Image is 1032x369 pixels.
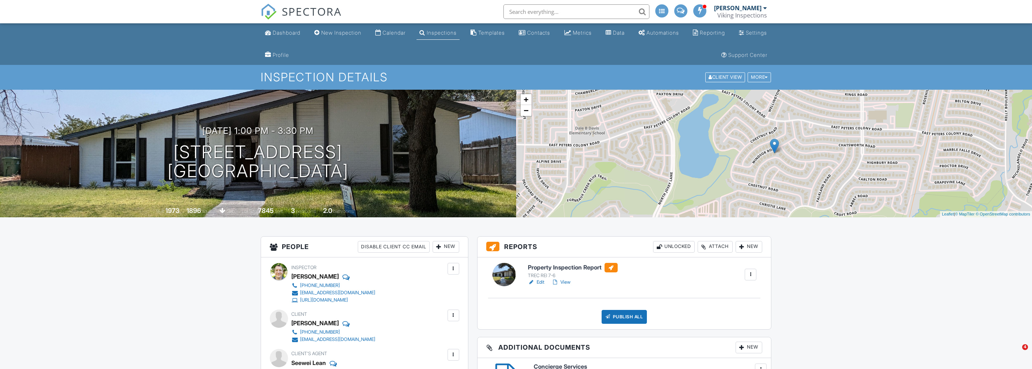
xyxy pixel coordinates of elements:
div: Reporting [700,30,725,36]
div: 1973 [165,207,180,214]
div: New [433,241,459,253]
span: slab [227,209,235,214]
div: 1896 [187,207,201,214]
div: Contacts [527,30,550,36]
h3: People [261,237,468,257]
a: Calendar [372,26,408,40]
span: sq.ft. [275,209,284,214]
a: © OpenStreetMap contributors [976,212,1030,216]
a: Edit [528,279,544,286]
div: [PERSON_NAME] [291,318,339,329]
div: Attach [698,241,733,253]
div: Templates [478,30,505,36]
div: Dashboard [273,30,300,36]
div: Unlocked [653,241,695,253]
div: 3 [291,207,295,214]
h1: Inspection Details [261,71,772,83]
div: [EMAIL_ADDRESS][DOMAIN_NAME] [300,337,375,342]
span: Inspector [291,265,316,270]
a: View [552,279,571,286]
a: Contacts [516,26,553,40]
a: Seewei Lean [291,357,326,368]
iframe: Intercom live chat [1007,344,1025,362]
div: Support Center [728,52,767,58]
div: Publish All [602,310,647,324]
div: [URL][DOMAIN_NAME] [300,297,348,303]
a: Automations (Advanced) [636,26,682,40]
a: [PHONE_NUMBER] [291,329,375,336]
h1: [STREET_ADDRESS] [GEOGRAPHIC_DATA] [168,143,349,181]
span: Client [291,311,307,317]
a: Property Inspection Report TREC REI 7-6 [528,263,618,279]
a: Reporting [690,26,728,40]
a: [EMAIL_ADDRESS][DOMAIN_NAME] [291,289,375,296]
a: [PHONE_NUMBER] [291,282,375,289]
div: [PERSON_NAME] [291,271,339,282]
input: Search everything... [503,4,649,19]
span: bedrooms [296,209,316,214]
div: New [736,342,762,353]
a: Client View [705,74,747,79]
div: 2.0 [323,207,332,214]
a: Zoom in [521,94,532,105]
span: Client's Agent [291,351,327,356]
a: Templates [468,26,508,40]
div: Settings [746,30,767,36]
span: 4 [1022,344,1028,350]
a: [EMAIL_ADDRESS][DOMAIN_NAME] [291,336,375,343]
a: Settings [736,26,770,40]
a: New Inspection [311,26,364,40]
a: [URL][DOMAIN_NAME] [291,296,375,304]
a: SPECTORA [261,10,342,25]
span: sq. ft. [202,209,212,214]
div: [PERSON_NAME] [714,4,761,12]
div: Profile [273,52,289,58]
span: Lot Size [242,209,257,214]
div: More [748,73,771,82]
div: Viking Inspections [717,12,767,19]
a: Inspections [417,26,460,40]
a: Leaflet [942,212,954,216]
div: New [736,241,762,253]
a: Data [603,26,628,40]
a: Zoom out [521,105,532,116]
div: Disable Client CC Email [358,241,430,253]
div: [PHONE_NUMBER] [300,329,340,335]
div: Data [613,30,625,36]
div: 7845 [258,207,274,214]
a: Metrics [561,26,595,40]
div: New Inspection [321,30,361,36]
div: | [940,211,1032,217]
h3: Reports [477,237,771,257]
span: SPECTORA [282,4,342,19]
a: Support Center [718,48,770,62]
span: bathrooms [333,209,354,214]
img: The Best Home Inspection Software - Spectora [261,4,277,20]
h6: Property Inspection Report [528,263,618,272]
a: Dashboard [262,26,303,40]
h3: Additional Documents [477,337,771,358]
span: Built [156,209,164,214]
div: Metrics [573,30,592,36]
div: TREC REI 7-6 [528,273,618,279]
div: Client View [705,73,745,82]
h3: [DATE] 1:00 pm - 3:30 pm [202,126,314,136]
div: [PHONE_NUMBER] [300,283,340,288]
div: Inspections [427,30,457,36]
div: Automations [647,30,679,36]
a: © MapTiler [955,212,975,216]
div: [EMAIL_ADDRESS][DOMAIN_NAME] [300,290,375,296]
div: Calendar [383,30,406,36]
a: Company Profile [262,48,292,62]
